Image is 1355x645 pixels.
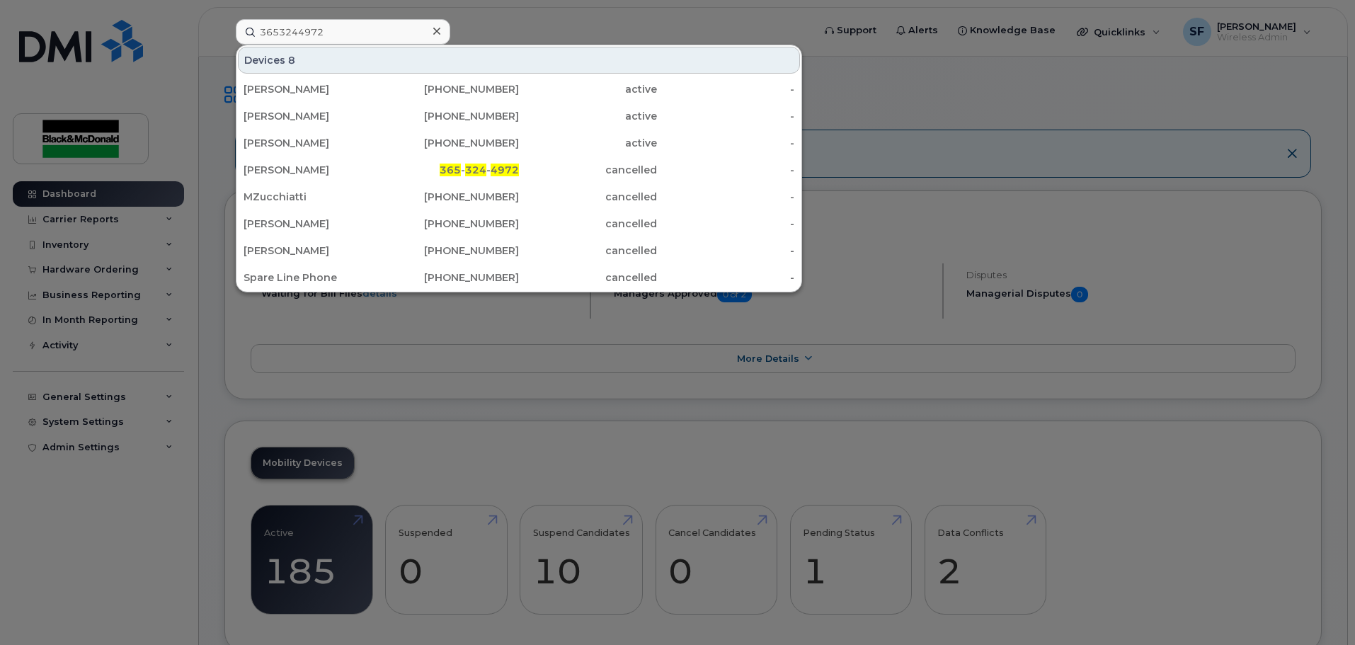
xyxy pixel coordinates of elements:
div: - [657,82,795,96]
div: - [657,217,795,231]
div: - [657,136,795,150]
a: [PERSON_NAME][PHONE_NUMBER]cancelled- [238,238,800,263]
div: cancelled [519,244,657,258]
div: Spare Line Phone [244,270,382,285]
div: - - [382,163,520,177]
div: - [657,244,795,258]
div: active [519,82,657,96]
div: MZucchiatti [244,190,382,204]
div: Devices [238,47,800,74]
div: [PHONE_NUMBER] [382,136,520,150]
div: [PHONE_NUMBER] [382,82,520,96]
div: active [519,109,657,123]
div: [PERSON_NAME] [244,163,382,177]
div: cancelled [519,163,657,177]
div: [PERSON_NAME] [244,109,382,123]
div: [PERSON_NAME] [244,217,382,231]
div: [PERSON_NAME] [244,244,382,258]
span: 324 [465,164,486,176]
a: [PERSON_NAME]365-324-4972cancelled- [238,157,800,183]
a: [PERSON_NAME][PHONE_NUMBER]active- [238,76,800,102]
div: active [519,136,657,150]
div: [PHONE_NUMBER] [382,244,520,258]
span: 8 [288,53,295,67]
a: [PERSON_NAME][PHONE_NUMBER]active- [238,130,800,156]
a: MZucchiatti[PHONE_NUMBER]cancelled- [238,184,800,210]
div: cancelled [519,270,657,285]
a: Spare Line Phone[PHONE_NUMBER]cancelled- [238,265,800,290]
div: [PHONE_NUMBER] [382,270,520,285]
div: - [657,109,795,123]
span: 4972 [491,164,519,176]
div: cancelled [519,217,657,231]
div: [PHONE_NUMBER] [382,109,520,123]
div: - [657,190,795,204]
div: - [657,270,795,285]
a: [PERSON_NAME][PHONE_NUMBER]cancelled- [238,211,800,236]
div: [PHONE_NUMBER] [382,217,520,231]
div: [PERSON_NAME] [244,136,382,150]
div: cancelled [519,190,657,204]
div: [PHONE_NUMBER] [382,190,520,204]
span: 365 [440,164,461,176]
a: [PERSON_NAME][PHONE_NUMBER]active- [238,103,800,129]
div: [PERSON_NAME] [244,82,382,96]
div: - [657,163,795,177]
